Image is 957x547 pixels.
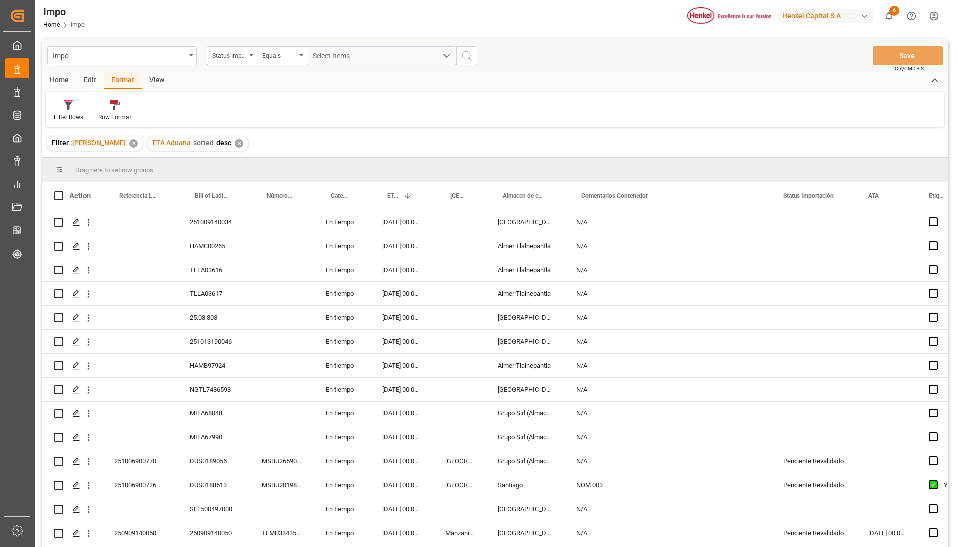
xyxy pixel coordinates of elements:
div: [DATE] 00:00:00 [370,521,433,545]
div: DUS0189056 [178,449,250,473]
div: Format [104,72,142,89]
img: Henkel%20logo.jpg_1689854090.jpg [687,7,771,25]
div: ✕ [235,139,243,148]
div: [GEOGRAPHIC_DATA] [433,473,486,497]
div: Almer Tlalnepantla [486,354,564,377]
div: 251013190046 [178,330,250,353]
div: Press SPACE to select this row. [42,473,771,497]
div: [GEOGRAPHIC_DATA] [433,449,486,473]
div: Press SPACE to select this row. [42,521,771,545]
div: En tiempo [314,234,370,258]
div: Edit [76,72,104,89]
span: Drag here to set row groups [75,166,153,174]
div: Henkel Capital S.A [778,9,874,23]
div: 25.03.303 [178,306,250,329]
div: En tiempo [314,378,370,401]
div: N/A [564,282,771,305]
div: [GEOGRAPHIC_DATA] [486,306,564,329]
div: N/A [564,402,771,425]
div: SEL500497000 [178,497,250,521]
span: ATA [868,192,879,199]
div: HAMC00265 [178,234,250,258]
div: Yes [944,474,955,497]
div: [DATE] 00:00:00 [370,354,433,377]
div: Home [42,72,76,89]
div: TLLA03617 [178,282,250,305]
div: MILA67990 [178,425,250,449]
div: En tiempo [314,258,370,281]
div: Impo [43,4,85,19]
span: Referencia Leschaco [119,192,157,199]
div: Pendiente Revalidado [783,474,844,497]
div: Santiago [486,473,564,497]
span: Bill of Lading Number [195,192,229,199]
div: 250909140050 [102,521,178,545]
div: Pendiente Revalidado [783,450,844,473]
div: Press SPACE to select this row. [42,402,771,425]
div: 250909140050 [178,521,250,545]
div: 251009140034 [178,210,250,234]
div: View [142,72,172,89]
div: Press SPACE to select this row. [42,282,771,306]
div: NGTL7486598 [178,378,250,401]
div: Equals [262,49,296,60]
div: Press SPACE to select this row. [42,497,771,521]
div: Almer Tlalnepantla [486,234,564,258]
div: [DATE] 00:00:00 [370,210,433,234]
div: En tiempo [314,473,370,497]
div: MSBU2659068 [250,449,314,473]
div: MSBU2019857 [250,473,314,497]
div: MILA68048 [178,402,250,425]
span: Categoría [331,192,349,199]
div: Grupo Sid (Almacenaje y Distribucion AVIOR) [486,449,564,473]
a: Home [43,21,60,28]
div: [DATE] 00:00:00 [370,330,433,353]
div: [GEOGRAPHIC_DATA] [486,210,564,234]
div: TLLA03616 [178,258,250,281]
div: 251006900770 [102,449,178,473]
div: Row Format [98,113,131,122]
div: N/A [564,210,771,234]
div: N/A [564,354,771,377]
div: ✕ [129,139,138,148]
div: En tiempo [314,306,370,329]
div: En tiempo [314,330,370,353]
div: Action [69,191,91,200]
div: Manzanillo [433,521,486,545]
div: N/A [564,497,771,521]
div: [GEOGRAPHIC_DATA] [486,521,564,545]
div: [DATE] 00:00:00 [370,234,433,258]
span: [PERSON_NAME] [72,139,126,147]
span: Ctrl/CMD + S [895,65,924,72]
div: En tiempo [314,282,370,305]
div: [DATE] 00:00:00 [856,521,917,545]
span: sorted [193,139,214,147]
div: [DATE] 00:00:00 [370,449,433,473]
div: [DATE] 00:00:00 [370,258,433,281]
span: ETA Aduana [387,192,399,199]
span: Comentarios Contenedor [581,192,648,199]
div: En tiempo [314,425,370,449]
div: Press SPACE to select this row. [42,378,771,402]
div: En tiempo [314,354,370,377]
div: Status Importación [212,49,246,60]
div: [GEOGRAPHIC_DATA] [486,330,564,353]
div: En tiempo [314,210,370,234]
span: ETA Aduana [153,139,191,147]
div: NOM 003 [564,473,771,497]
div: Press SPACE to select this row. [42,449,771,473]
div: [DATE] 00:00:00 [370,282,433,305]
span: [GEOGRAPHIC_DATA] - Locode [450,192,465,199]
div: [DATE] 00:00:00 [370,306,433,329]
div: Press SPACE to select this row. [42,425,771,449]
div: [GEOGRAPHIC_DATA] [486,378,564,401]
div: Press SPACE to select this row. [42,234,771,258]
div: N/A [564,378,771,401]
button: Henkel Capital S.A [778,6,878,25]
button: open menu [207,46,257,65]
button: Help Center [900,5,923,27]
div: Almer Tlalnepantla [486,282,564,305]
div: N/A [564,234,771,258]
div: En tiempo [314,521,370,545]
div: HAMB97924 [178,354,250,377]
